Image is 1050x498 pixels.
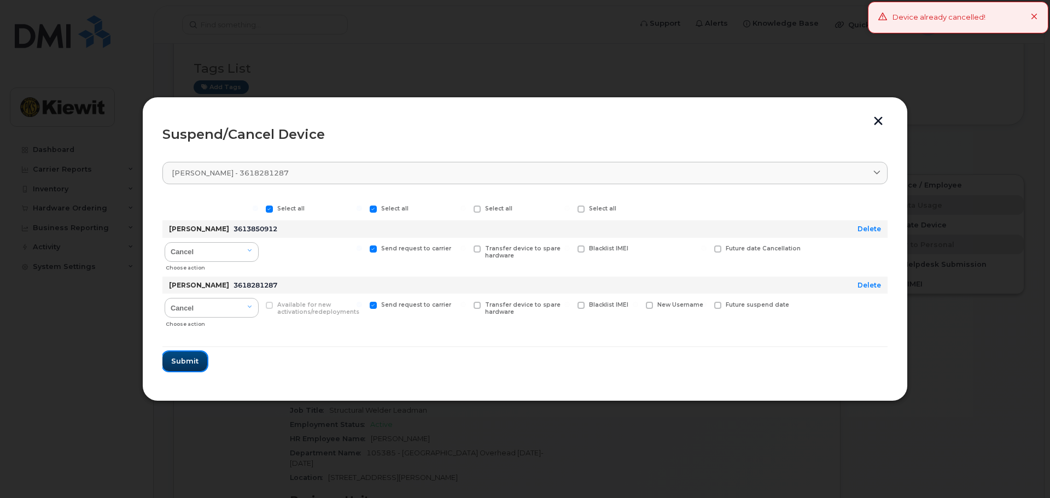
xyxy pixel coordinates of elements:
[564,302,570,307] input: Blacklist IMEI
[381,205,409,212] span: Select all
[253,302,258,307] input: Available for new activations/redeployments
[657,301,703,308] span: New Username
[357,206,362,211] input: Select all
[234,225,277,233] span: 3613850912
[633,302,638,307] input: New Username
[172,168,289,178] span: [PERSON_NAME] - 3618281287
[857,225,881,233] a: Delete
[357,245,362,251] input: Send request to carrier
[162,162,888,184] a: [PERSON_NAME] - 3618281287
[460,206,466,211] input: Select all
[1002,450,1042,490] iframe: Messenger Launcher
[460,302,466,307] input: Transfer device to spare hardware
[726,301,789,308] span: Future suspend date
[277,205,305,212] span: Select all
[169,225,229,233] strong: [PERSON_NAME]
[166,259,259,272] div: Choose action
[381,245,451,252] span: Send request to carrier
[166,315,259,329] div: Choose action
[892,12,985,23] div: Device already cancelled!
[171,356,199,366] span: Submit
[234,281,277,289] span: 3618281287
[277,301,359,315] span: Available for new activations/redeployments
[169,281,229,289] strong: [PERSON_NAME]
[485,245,561,259] span: Transfer device to spare hardware
[701,302,707,307] input: Future suspend date
[485,205,512,212] span: Select all
[701,245,707,251] input: Future date Cancellation
[564,206,570,211] input: Select all
[253,206,258,211] input: Select all
[564,245,570,251] input: Blacklist IMEI
[357,302,362,307] input: Send request to carrier
[162,351,207,371] button: Submit
[162,128,888,141] div: Suspend/Cancel Device
[726,245,801,252] span: Future date Cancellation
[485,301,561,315] span: Transfer device to spare hardware
[460,245,466,251] input: Transfer device to spare hardware
[381,301,451,308] span: Send request to carrier
[589,205,616,212] span: Select all
[589,245,628,252] span: Blacklist IMEI
[857,281,881,289] a: Delete
[589,301,628,308] span: Blacklist IMEI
